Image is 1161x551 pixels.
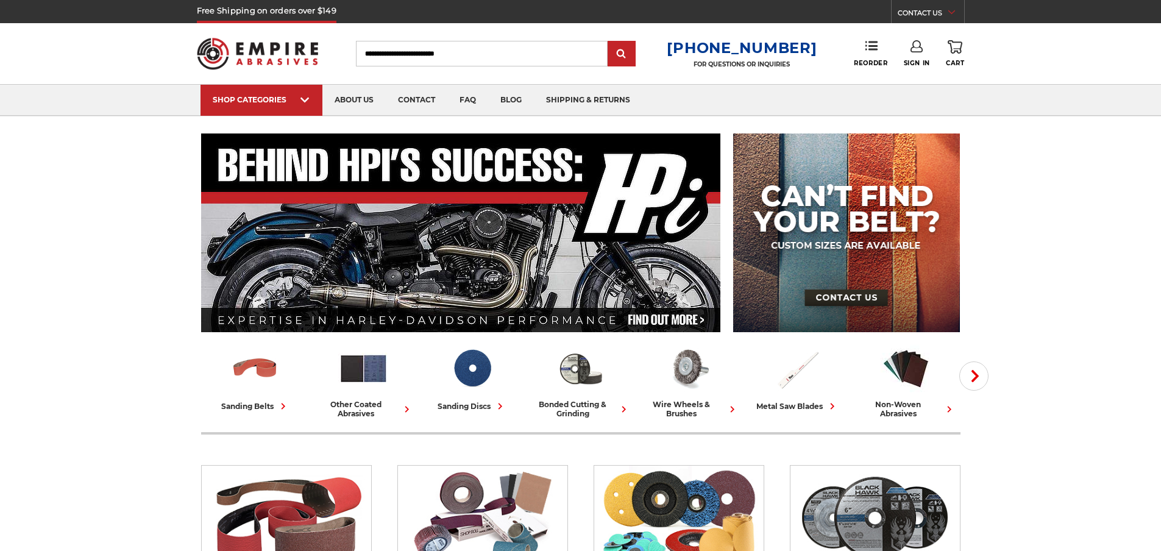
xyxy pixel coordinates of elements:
span: Reorder [854,59,887,67]
a: bonded cutting & grinding [531,343,630,418]
a: shipping & returns [534,85,642,116]
img: Wire Wheels & Brushes [664,343,714,394]
a: non-woven abrasives [857,343,956,418]
div: wire wheels & brushes [640,400,739,418]
a: about us [322,85,386,116]
img: Empire Abrasives [197,30,319,77]
a: contact [386,85,447,116]
a: other coated abrasives [314,343,413,418]
a: [PHONE_NUMBER] [667,39,817,57]
span: Cart [946,59,964,67]
img: Bonded Cutting & Grinding [555,343,606,394]
a: wire wheels & brushes [640,343,739,418]
img: promo banner for custom belts. [733,133,960,332]
img: Metal Saw Blades [772,343,823,394]
div: SHOP CATEGORIES [213,95,310,104]
a: Cart [946,40,964,67]
a: sanding belts [206,343,305,413]
img: Other Coated Abrasives [338,343,389,394]
div: sanding belts [221,400,289,413]
img: Non-woven Abrasives [881,343,931,394]
div: non-woven abrasives [857,400,956,418]
div: sanding discs [438,400,506,413]
input: Submit [609,42,634,66]
a: CONTACT US [898,6,964,23]
div: other coated abrasives [314,400,413,418]
a: faq [447,85,488,116]
span: Sign In [904,59,930,67]
a: sanding discs [423,343,522,413]
img: Banner for an interview featuring Horsepower Inc who makes Harley performance upgrades featured o... [201,133,721,332]
button: Next [959,361,989,391]
img: Sanding Discs [447,343,497,394]
div: bonded cutting & grinding [531,400,630,418]
p: FOR QUESTIONS OR INQUIRIES [667,60,817,68]
img: Sanding Belts [230,343,280,394]
a: blog [488,85,534,116]
a: Reorder [854,40,887,66]
div: metal saw blades [756,400,839,413]
a: metal saw blades [748,343,847,413]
